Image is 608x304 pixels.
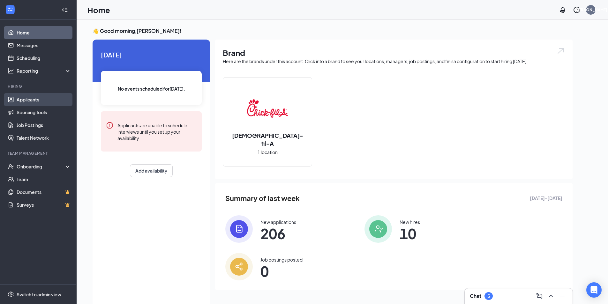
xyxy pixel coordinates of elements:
div: Applicants are unable to schedule interviews until you set up your availability. [117,122,197,141]
img: icon [364,215,392,243]
span: 206 [260,228,296,239]
a: DocumentsCrown [17,186,71,198]
a: Scheduling [17,52,71,64]
svg: WorkstreamLogo [7,6,13,13]
h1: Brand [223,47,565,58]
img: Chick-fil-A [247,88,288,129]
span: [DATE] - [DATE] [530,195,562,202]
a: SurveysCrown [17,198,71,211]
svg: Analysis [8,68,14,74]
div: Switch to admin view [17,291,61,298]
button: Add availability [130,164,173,177]
span: [DATE] [101,50,202,60]
a: Home [17,26,71,39]
svg: Collapse [62,7,68,13]
span: No events scheduled for [DATE] . [118,85,185,92]
button: Minimize [557,291,567,301]
a: Job Postings [17,119,71,131]
svg: QuestionInfo [573,6,581,14]
img: open.6027fd2a22e1237b5b06.svg [557,47,565,55]
button: ComposeMessage [534,291,544,301]
img: icon [225,215,253,243]
svg: ChevronUp [547,292,555,300]
a: Talent Network [17,131,71,144]
span: 10 [400,228,420,239]
h2: [DEMOGRAPHIC_DATA]-fil-A [223,131,312,147]
button: ChevronUp [546,291,556,301]
div: Hiring [8,84,70,89]
div: 5 [487,293,490,299]
div: Here are the brands under this account. Click into a brand to see your locations, managers, job p... [223,58,565,64]
svg: UserCheck [8,163,14,170]
span: Summary of last week [225,193,300,204]
div: Job postings posted [260,256,303,263]
div: New hires [400,219,420,225]
img: icon [225,253,253,280]
a: Sourcing Tools [17,106,71,119]
span: 1 location [258,149,278,156]
svg: Notifications [559,6,567,14]
svg: Settings [8,291,14,298]
span: 0 [260,265,303,277]
svg: Minimize [559,292,566,300]
h3: 👋 Good morning, [PERSON_NAME] ! [93,27,573,34]
a: Applicants [17,93,71,106]
h1: Home [87,4,110,15]
svg: ComposeMessage [536,292,543,300]
a: Team [17,173,71,186]
div: Open Intercom Messenger [586,282,602,298]
h3: Chat [470,293,481,300]
div: New applications [260,219,296,225]
div: Reporting [17,68,71,74]
a: Messages [17,39,71,52]
div: Onboarding [17,163,66,170]
div: [PERSON_NAME] [574,7,607,12]
svg: Error [106,122,114,129]
div: Team Management [8,151,70,156]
